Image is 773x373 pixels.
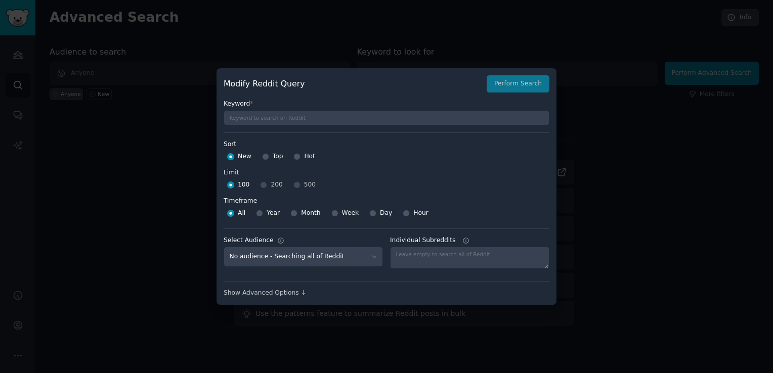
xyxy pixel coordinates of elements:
span: Top [273,152,283,161]
div: Show Advanced Options ↓ [224,289,549,298]
div: Select Audience [224,236,274,245]
span: New [238,152,251,161]
label: Timeframe [224,193,549,206]
label: Individual Subreddits [390,236,549,245]
label: Keyword [224,100,549,109]
div: Limit [224,168,239,177]
span: Day [380,209,392,218]
span: Hot [304,152,315,161]
span: All [238,209,245,218]
span: Year [267,209,280,218]
h2: Modify Reddit Query [224,78,481,90]
span: Month [301,209,320,218]
span: 100 [238,180,249,190]
span: Week [342,209,359,218]
span: Hour [413,209,428,218]
label: Sort [224,140,549,149]
input: Keyword to search on Reddit [224,110,549,125]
